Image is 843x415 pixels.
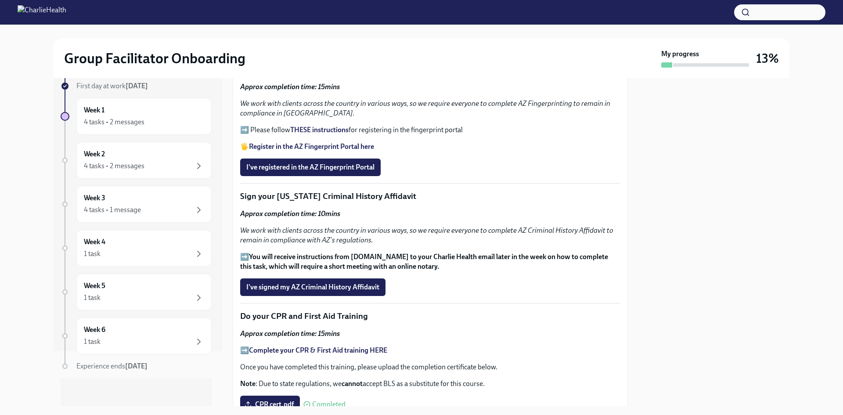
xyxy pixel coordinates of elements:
[61,98,212,135] a: Week 14 tasks • 2 messages
[84,193,105,203] h6: Week 3
[64,50,245,67] h2: Group Facilitator Onboarding
[61,318,212,354] a: Week 61 task
[240,209,340,218] strong: Approx completion time: 10mins
[249,142,374,151] a: Register in the AZ Fingerprint Portal here
[84,249,101,259] div: 1 task
[240,379,620,389] p: : Due to state regulations, we accept BLS as a substitute for this course.
[84,205,141,215] div: 4 tasks • 1 message
[125,362,148,370] strong: [DATE]
[61,274,212,310] a: Week 51 task
[240,396,300,413] label: CPR cert.pdf
[240,159,381,176] button: I've registered in the AZ Fingerprint Portal
[240,346,620,355] p: ➡️
[240,142,620,152] p: 🖐️
[661,49,699,59] strong: My progress
[246,400,294,409] span: CPR cert.pdf
[240,191,620,202] p: Sign your [US_STATE] Criminal History Affidavit
[240,253,608,271] strong: You will receive instructions from [DOMAIN_NAME] to your Charlie Health email later in the week o...
[84,325,105,335] h6: Week 6
[84,161,144,171] div: 4 tasks • 2 messages
[18,5,66,19] img: CharlieHealth
[249,346,387,354] a: Complete your CPR & First Aid training HERE
[76,82,148,90] span: First day at work
[240,379,256,388] strong: Note
[61,230,212,267] a: Week 41 task
[240,278,385,296] button: I've signed my AZ Criminal History Affidavit
[84,117,144,127] div: 4 tasks • 2 messages
[342,379,363,388] strong: cannot
[240,226,613,244] em: We work with clients across the country in various ways, so we require everyone to complete AZ Cr...
[290,126,349,134] a: THESE instructions
[240,362,620,372] p: Once you have completed this training, please upload the completion certificate below.
[84,337,101,346] div: 1 task
[61,186,212,223] a: Week 34 tasks • 1 message
[84,105,104,115] h6: Week 1
[84,293,101,303] div: 1 task
[240,329,340,338] strong: Approx completion time: 15mins
[756,51,779,66] h3: 13%
[240,310,620,322] p: Do your CPR and First Aid Training
[246,163,375,172] span: I've registered in the AZ Fingerprint Portal
[84,237,105,247] h6: Week 4
[84,281,105,291] h6: Week 5
[61,81,212,91] a: First day at work[DATE]
[312,401,346,408] span: Completed
[76,362,148,370] span: Experience ends
[84,149,105,159] h6: Week 2
[61,142,212,179] a: Week 24 tasks • 2 messages
[240,99,610,117] em: We work with clients across the country in various ways, so we require everyone to complete AZ Fi...
[240,83,340,91] strong: Approx completion time: 15mins
[126,82,148,90] strong: [DATE]
[246,283,379,292] span: I've signed my AZ Criminal History Affidavit
[240,252,620,271] p: ➡️
[240,125,620,135] p: ➡️ Please follow for registering in the fingerprint portal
